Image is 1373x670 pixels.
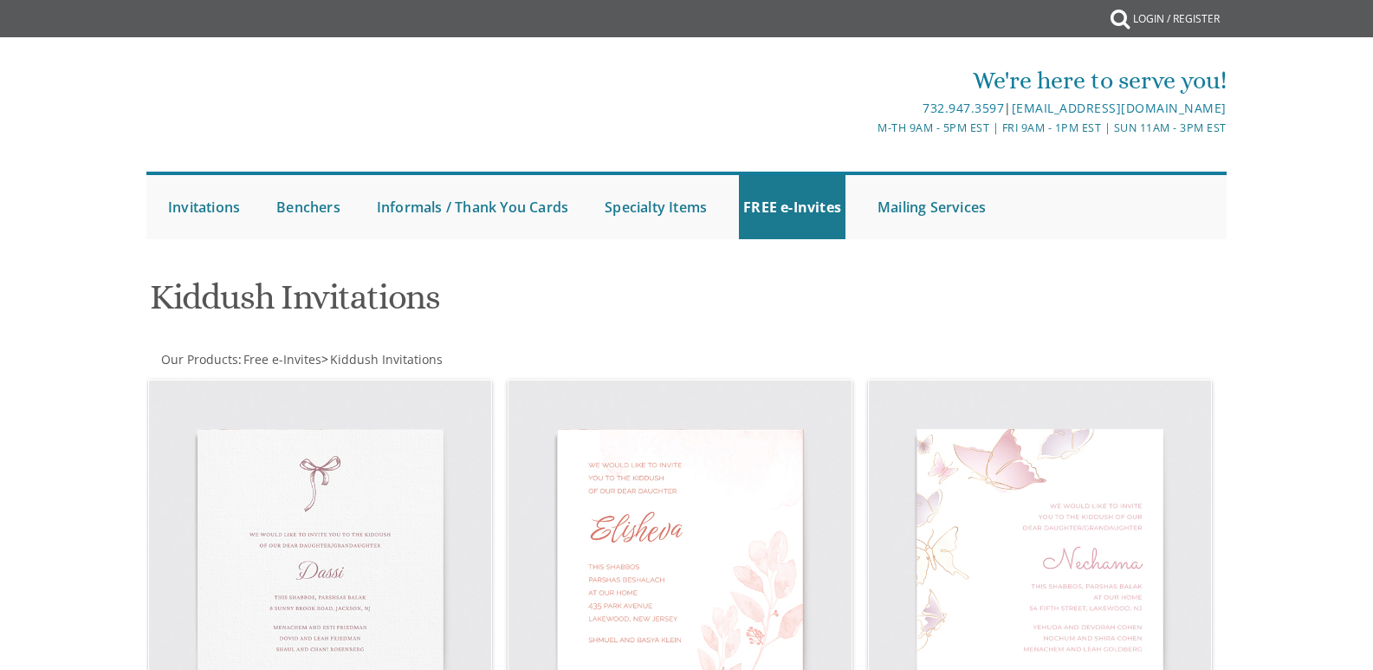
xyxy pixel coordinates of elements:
a: Invitations [164,175,244,239]
a: Informals / Thank You Cards [372,175,573,239]
div: M-Th 9am - 5pm EST | Fri 9am - 1pm EST | Sun 11am - 3pm EST [508,119,1227,137]
h1: Kiddush Invitations [150,278,857,329]
a: Mailing Services [873,175,990,239]
a: Free e-Invites [242,351,321,368]
a: Benchers [272,175,345,239]
a: Specialty Items [600,175,711,239]
div: : [146,351,687,368]
div: We're here to serve you! [508,63,1227,98]
a: 732.947.3597 [923,100,1004,116]
div: | [508,98,1227,119]
span: Kiddush Invitations [330,351,443,368]
span: > [321,351,443,368]
a: Kiddush Invitations [328,351,443,368]
span: Free e-Invites [243,351,321,368]
a: [EMAIL_ADDRESS][DOMAIN_NAME] [1012,100,1227,116]
a: FREE e-Invites [739,175,845,239]
a: Our Products [159,351,238,368]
